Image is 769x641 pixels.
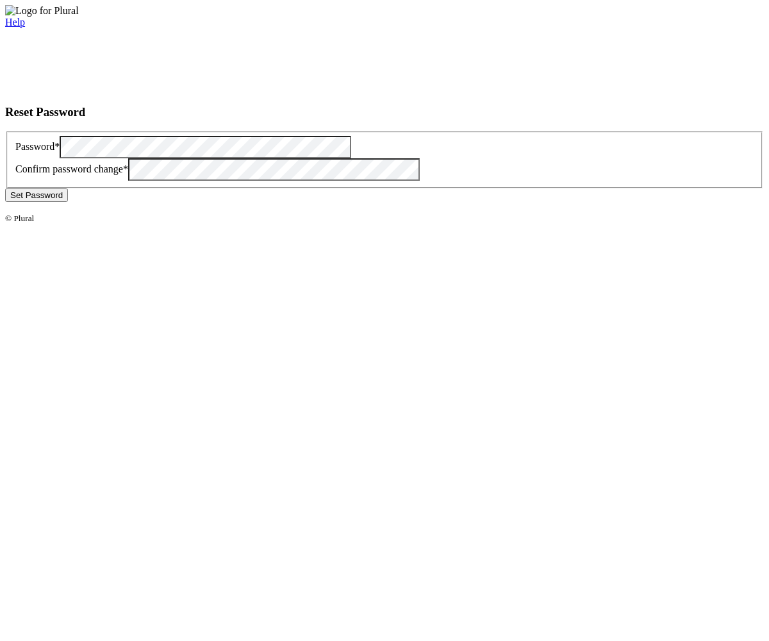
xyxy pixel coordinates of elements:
h3: Reset Password [5,105,764,119]
small: © Plural [5,213,34,223]
a: Help [5,17,25,28]
button: Set Password [5,188,68,202]
label: Password [15,141,60,152]
label: Confirm password change [15,163,128,174]
img: Logo for Plural [5,5,79,17]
